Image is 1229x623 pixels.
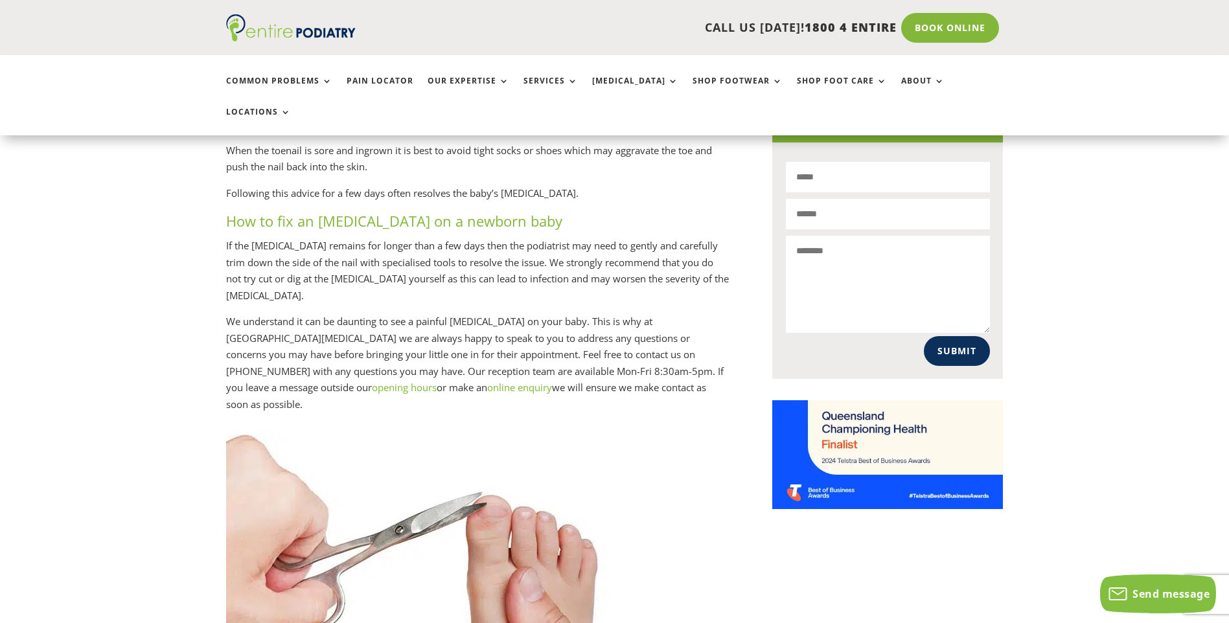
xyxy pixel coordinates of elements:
[901,76,945,104] a: About
[372,381,437,394] a: opening hours
[592,76,678,104] a: [MEDICAL_DATA]
[226,108,291,135] a: Locations
[226,76,332,104] a: Common Problems
[901,13,999,43] a: Book Online
[226,238,730,313] p: If the [MEDICAL_DATA] remains for longer than a few days then the podiatrist may need to gently a...
[797,76,887,104] a: Shop Foot Care
[347,76,413,104] a: Pain Locator
[226,211,730,238] h3: How to fix an [MEDICAL_DATA] on a newborn baby
[406,19,897,36] p: CALL US [DATE]!
[226,14,356,41] img: logo (1)
[1132,587,1210,601] span: Send message
[226,185,730,212] p: Following this advice for a few days often resolves the baby’s [MEDICAL_DATA].
[226,142,730,185] p: When the toenail is sore and ingrown it is best to avoid tight socks or shoes which may aggravate...
[772,400,1003,509] img: Telstra Business Awards QLD State Finalist - Championing Health Category
[226,31,356,44] a: Entire Podiatry
[693,76,783,104] a: Shop Footwear
[226,313,730,413] p: We understand it can be daunting to see a painful [MEDICAL_DATA] on your baby. This is why at [GE...
[428,76,509,104] a: Our Expertise
[805,19,897,35] span: 1800 4 ENTIRE
[487,381,552,394] a: online enquiry
[772,499,1003,512] a: Telstra Business Awards QLD State Finalist - Championing Health Category
[924,336,990,366] button: Submit
[1100,574,1216,613] button: Send message
[523,76,578,104] a: Services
